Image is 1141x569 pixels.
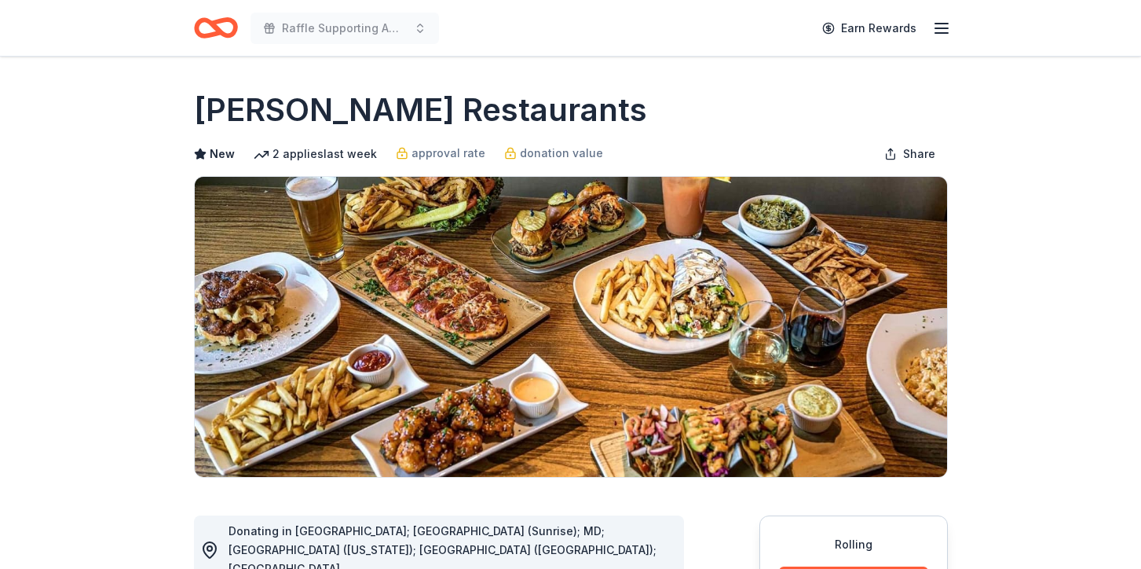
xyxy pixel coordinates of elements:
span: New [210,145,235,163]
span: donation value [520,144,603,163]
button: Raffle Supporting American [MEDICAL_DATA] Society's "Making Strides Against [MEDICAL_DATA]" [251,13,439,44]
span: approval rate [411,144,485,163]
div: Rolling [779,535,928,554]
span: Raffle Supporting American [MEDICAL_DATA] Society's "Making Strides Against [MEDICAL_DATA]" [282,19,408,38]
a: approval rate [396,144,485,163]
span: Share [903,145,935,163]
a: donation value [504,144,603,163]
button: Share [872,138,948,170]
a: Earn Rewards [813,14,926,42]
h1: [PERSON_NAME] Restaurants [194,88,647,132]
img: Image for Thompson Restaurants [195,177,947,477]
div: 2 applies last week [254,145,377,163]
a: Home [194,9,238,46]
